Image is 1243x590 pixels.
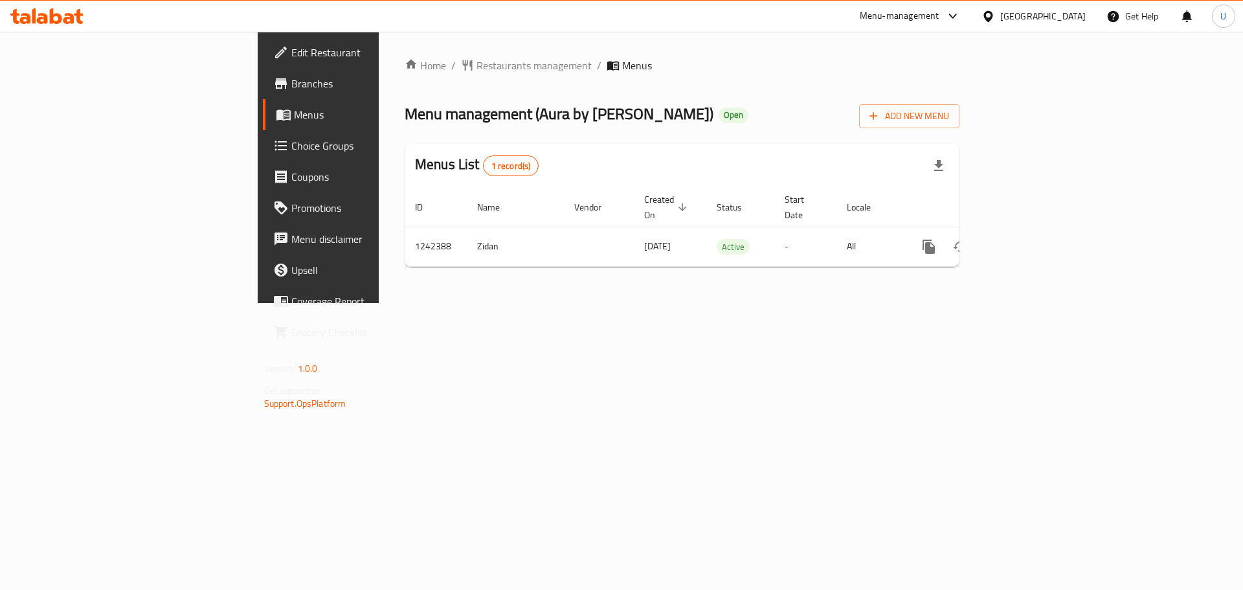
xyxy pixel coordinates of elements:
[847,199,888,215] span: Locale
[415,199,440,215] span: ID
[263,223,465,255] a: Menu disclaimer
[717,199,759,215] span: Status
[291,169,455,185] span: Coupons
[294,107,455,122] span: Menus
[263,255,465,286] a: Upsell
[574,199,618,215] span: Vendor
[860,8,939,24] div: Menu-management
[859,104,959,128] button: Add New Menu
[923,150,954,181] div: Export file
[263,37,465,68] a: Edit Restaurant
[945,231,976,262] button: Change Status
[263,317,465,348] a: Grocery Checklist
[644,192,691,223] span: Created On
[467,227,564,266] td: Zidan
[476,58,592,73] span: Restaurants management
[291,231,455,247] span: Menu disclaimer
[903,188,1048,227] th: Actions
[291,262,455,278] span: Upsell
[264,382,324,399] span: Get support on:
[264,395,346,412] a: Support.OpsPlatform
[263,130,465,161] a: Choice Groups
[263,161,465,192] a: Coupons
[405,99,713,128] span: Menu management ( Aura by [PERSON_NAME] )
[484,160,539,172] span: 1 record(s)
[461,58,592,73] a: Restaurants management
[717,239,750,255] div: Active
[477,199,517,215] span: Name
[405,58,959,73] nav: breadcrumb
[719,108,748,123] div: Open
[836,227,903,266] td: All
[291,76,455,91] span: Branches
[597,58,601,73] li: /
[774,227,836,266] td: -
[719,109,748,120] span: Open
[291,200,455,216] span: Promotions
[298,360,318,377] span: 1.0.0
[263,286,465,317] a: Coverage Report
[622,58,652,73] span: Menus
[291,138,455,153] span: Choice Groups
[291,45,455,60] span: Edit Restaurant
[263,192,465,223] a: Promotions
[263,99,465,130] a: Menus
[785,192,821,223] span: Start Date
[869,108,949,124] span: Add New Menu
[1220,9,1226,23] span: U
[264,360,296,377] span: Version:
[717,240,750,255] span: Active
[263,68,465,99] a: Branches
[913,231,945,262] button: more
[405,188,1048,267] table: enhanced table
[1000,9,1086,23] div: [GEOGRAPHIC_DATA]
[291,324,455,340] span: Grocery Checklist
[291,293,455,309] span: Coverage Report
[483,155,539,176] div: Total records count
[644,238,671,255] span: [DATE]
[415,155,539,176] h2: Menus List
